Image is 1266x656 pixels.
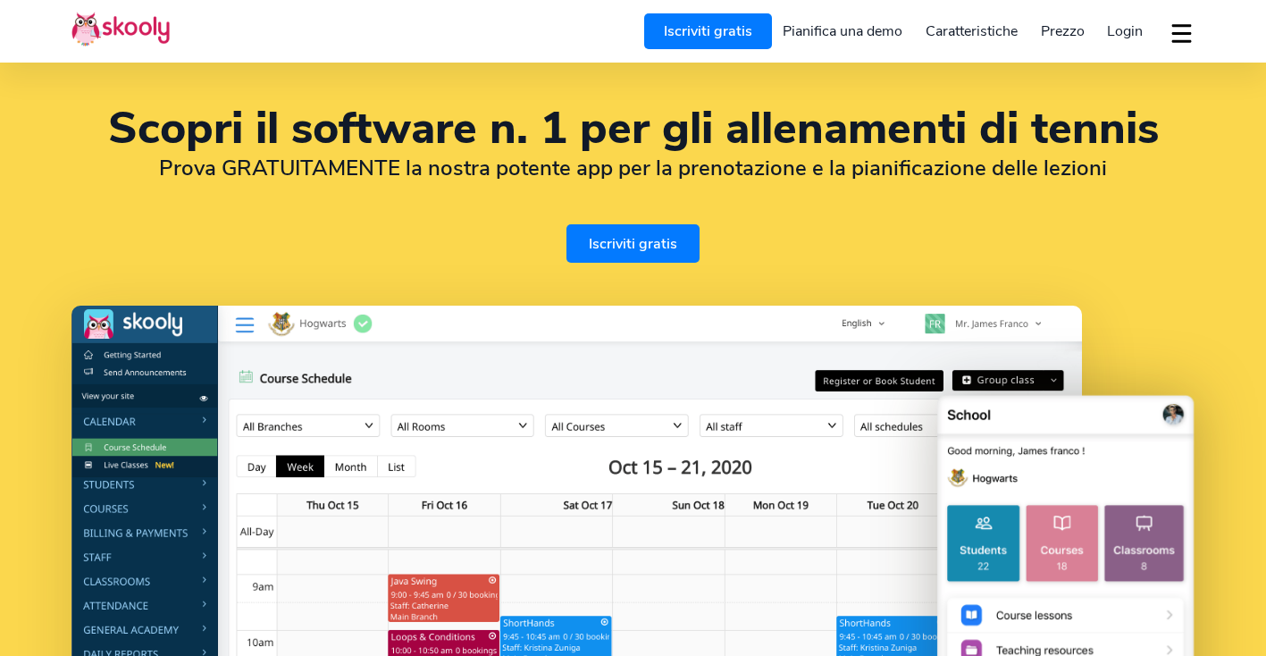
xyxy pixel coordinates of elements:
[566,224,700,263] a: Iscriviti gratis
[71,12,170,46] img: Skooly
[1041,21,1085,41] span: Prezzo
[1095,17,1154,46] a: Login
[71,107,1195,150] h1: Scopri il software n. 1 per gli allenamenti di tennis
[71,155,1195,181] h2: Prova GRATUITAMENTE la nostra potente app per la prenotazione e la pianificazione delle lezioni
[1029,17,1096,46] a: Prezzo
[1169,13,1195,54] button: dropdown menu
[772,17,915,46] a: Pianifica una demo
[914,17,1029,46] a: Caratteristiche
[644,13,772,49] a: Iscriviti gratis
[1107,21,1143,41] span: Login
